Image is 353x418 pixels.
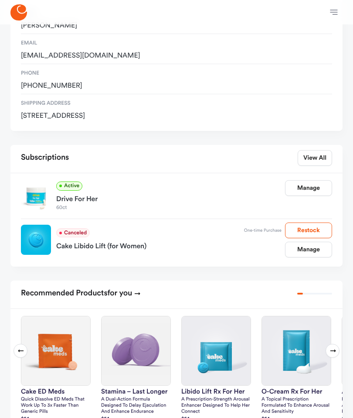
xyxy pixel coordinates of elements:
[244,226,282,235] div: One-time Purchase
[261,397,331,415] p: A topical prescription formulated to enhance arousal and sensitivity
[21,225,51,255] img: Libido Lift Rx
[21,51,332,60] span: danasherrell@ymail.com
[285,242,332,257] a: Manage
[262,316,331,385] img: O-Cream Rx for Her
[182,316,251,385] img: Libido Lift Rx For Her
[56,191,285,212] a: Drive for her60ct
[21,21,332,30] span: [PERSON_NAME]
[21,286,141,302] h2: Recommended Products
[298,150,332,166] a: View All
[21,112,332,120] span: 1578 Sandhurst Dr, Waxahachie, US, 75165
[181,388,251,395] h3: Libido Lift Rx For Her
[21,69,332,77] span: Phone
[56,205,285,212] span: 60ct
[21,388,91,395] h3: Cake ED Meds
[101,388,171,395] h3: Stamina – Last Longer
[21,39,332,47] span: Email
[285,180,332,196] a: Manage
[108,289,132,297] span: for you
[101,397,171,415] p: A dual-action formula designed to delay ejaculation and enhance endurance
[56,238,244,252] a: Cake Libido Lift (for Women)
[21,150,69,166] h2: Subscriptions
[285,223,332,238] button: Restock
[21,82,332,90] span: [PHONE_NUMBER]
[56,182,82,191] span: Active
[21,99,332,107] span: Shipping Address
[21,181,51,211] img: Drive for her
[21,316,90,385] img: Cake ED Meds
[56,228,90,237] span: Canceled
[102,316,170,385] img: Stamina – Last Longer
[56,191,285,205] div: Drive for her
[181,397,251,415] p: A prescription-strength arousal enhancer designed to help her connect
[21,397,91,415] p: Quick dissolve ED Meds that work up to 3x faster than generic pills
[261,388,331,395] h3: O-Cream Rx for Her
